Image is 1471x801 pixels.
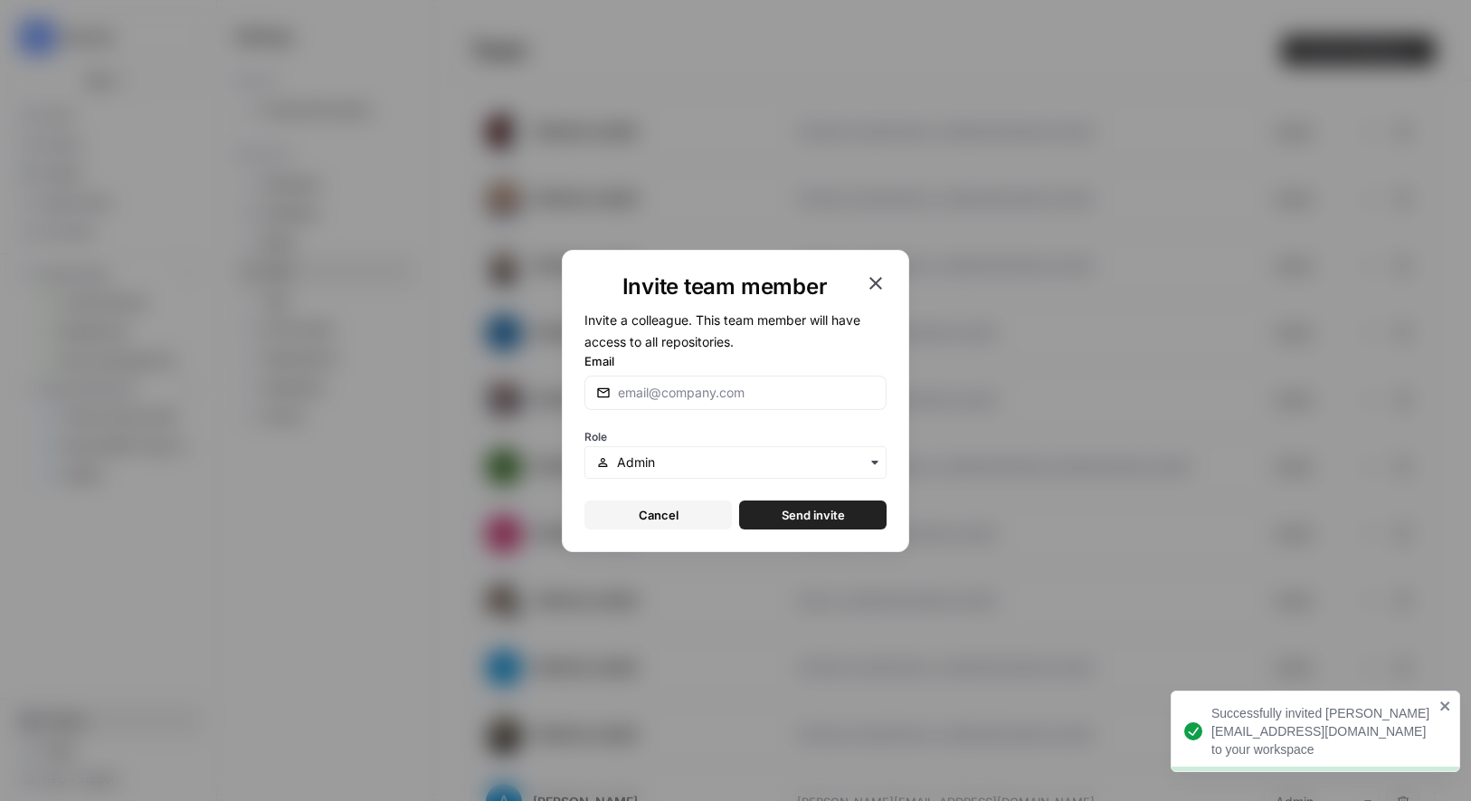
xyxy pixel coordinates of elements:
button: Cancel [584,501,732,529]
input: Admin [617,453,875,472]
div: Successfully invited [PERSON_NAME][EMAIL_ADDRESS][DOMAIN_NAME] to your workspace [1211,704,1434,758]
span: Role [584,430,607,443]
label: Email [584,352,887,370]
span: Send invite [782,506,845,524]
span: Cancel [639,506,679,524]
input: email@company.com [618,384,875,402]
h1: Invite team member [584,272,865,301]
button: Send invite [739,501,887,529]
span: Invite a colleague. This team member will have access to all repositories. [584,312,860,349]
button: close [1439,699,1452,713]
